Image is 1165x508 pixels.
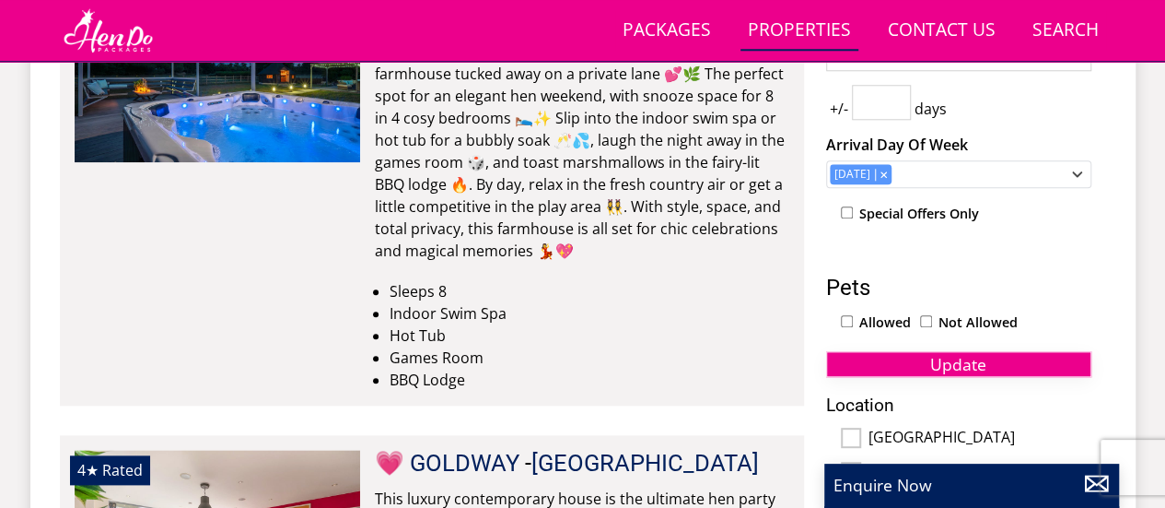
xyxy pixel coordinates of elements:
div: Combobox [826,160,1091,188]
label: Arrival Day Of Week [826,134,1091,156]
h3: Location [826,396,1091,415]
a: Packages [615,10,718,52]
a: [GEOGRAPHIC_DATA] [531,449,759,477]
label: Not Allowed [938,313,1018,333]
li: Indoor Swim Spa [390,302,789,325]
div: [DATE] [830,166,875,183]
li: Sleeps 8 [390,280,789,302]
img: Hen Do Packages [60,7,157,53]
li: Games Room [390,347,789,369]
h3: Pets [826,276,1091,300]
a: 💗 GOLDWAY [375,449,519,477]
li: BBQ Lodge [390,369,789,391]
li: Hot Tub [390,325,789,347]
span: days [911,98,950,120]
p: Round up the girls and head to this gorgeous Somerset farmhouse tucked away on a private lane 💕🌿 ... [375,41,789,262]
span: - [525,449,759,477]
label: Special Offers Only [859,204,979,224]
span: Rated [102,460,143,480]
a: Contact Us [880,10,1003,52]
label: Allowed [859,313,911,333]
span: Update [930,353,986,375]
p: Enquire Now [833,473,1110,497]
span: +/- [826,98,852,120]
label: [GEOGRAPHIC_DATA] [868,429,1091,449]
a: Properties [740,10,858,52]
a: Search [1025,10,1106,52]
span: 💗 GOLDWAY has a 4 star rating under the Quality in Tourism Scheme [77,460,99,480]
button: Update [826,351,1091,377]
